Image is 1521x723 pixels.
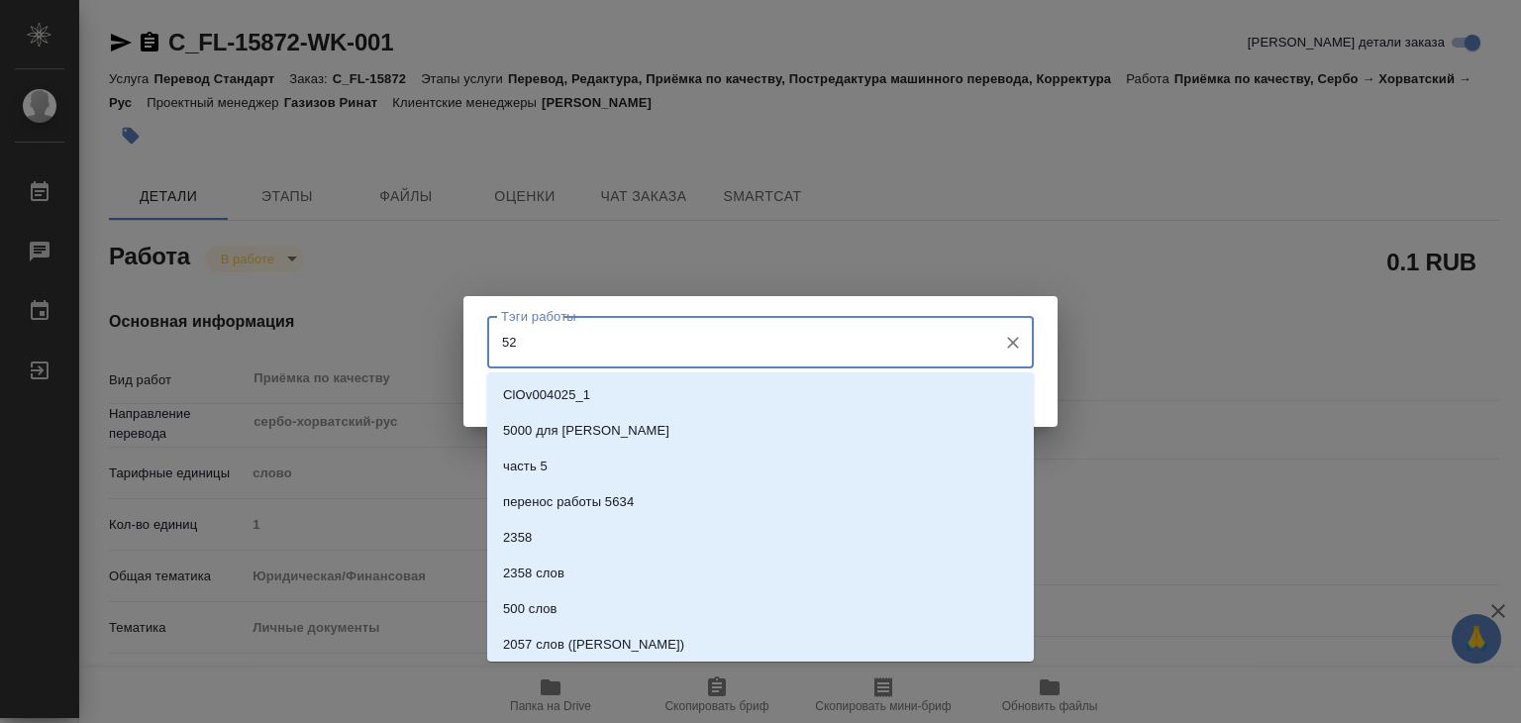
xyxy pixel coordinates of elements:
p: 5000 для [PERSON_NAME] [503,421,669,441]
p: 2358 слов [503,564,564,583]
p: 500 слов [503,599,558,619]
p: 2057 слов ([PERSON_NAME]) [503,635,684,655]
button: Очистить [999,329,1027,357]
p: 2358 [503,528,532,548]
p: ClOv004025_1 [503,385,590,405]
p: перенос работы 5634 [503,492,634,512]
p: часть 5 [503,457,548,476]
